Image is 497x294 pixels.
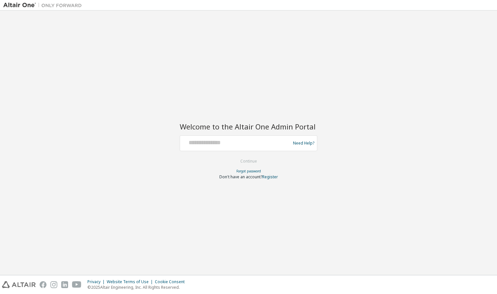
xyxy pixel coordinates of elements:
img: linkedin.svg [61,281,68,288]
img: youtube.svg [72,281,82,288]
img: altair_logo.svg [2,281,36,288]
img: Altair One [3,2,85,9]
a: Register [262,174,278,180]
p: © 2025 Altair Engineering, Inc. All Rights Reserved. [87,284,189,290]
a: Forgot password [236,169,261,173]
div: Privacy [87,279,107,284]
img: facebook.svg [40,281,46,288]
span: Don't have an account? [219,174,262,180]
div: Cookie Consent [155,279,189,284]
div: Website Terms of Use [107,279,155,284]
h2: Welcome to the Altair One Admin Portal [180,122,317,131]
img: instagram.svg [50,281,57,288]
